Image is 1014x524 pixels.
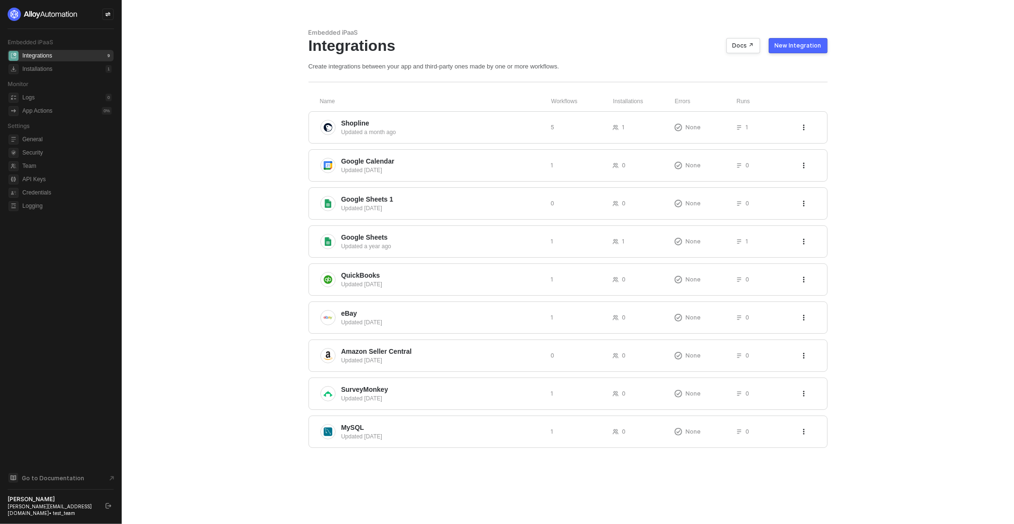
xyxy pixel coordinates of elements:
[551,237,554,245] span: 1
[733,42,754,49] div: Docs ↗
[746,427,750,436] span: 0
[9,161,19,171] span: team
[341,118,369,128] span: Shopline
[686,123,701,131] span: None
[736,163,742,168] span: icon-list
[22,52,52,60] div: Integrations
[613,391,618,397] span: icon-users
[9,135,19,145] span: general
[9,175,19,184] span: api-key
[551,313,554,321] span: 1
[769,38,828,53] button: New Integration
[551,123,555,131] span: 5
[341,233,388,242] span: Google Sheets
[551,351,555,359] span: 0
[324,199,332,208] img: integration-icon
[22,65,52,73] div: Installations
[341,166,543,175] div: Updated [DATE]
[106,94,112,101] div: 0
[775,42,821,49] div: New Integration
[686,389,701,398] span: None
[551,389,554,398] span: 1
[801,239,807,244] span: icon-threedots
[8,8,114,21] a: logo
[8,472,114,484] a: Knowledge Base
[736,201,742,206] span: icon-list
[341,356,543,365] div: Updated [DATE]
[736,239,742,244] span: icon-list
[22,134,112,145] span: General
[736,277,742,282] span: icon-list
[8,503,97,516] div: [PERSON_NAME][EMAIL_ADDRESS][DOMAIN_NAME] • test_team
[551,275,554,283] span: 1
[22,147,112,158] span: Security
[309,29,828,37] div: Embedded iPaaS
[736,315,742,320] span: icon-list
[22,200,112,212] span: Logging
[9,106,19,116] span: icon-app-actions
[686,161,701,169] span: None
[551,427,554,436] span: 1
[9,93,19,103] span: icon-logs
[341,394,543,403] div: Updated [DATE]
[622,313,626,321] span: 0
[22,160,112,172] span: Team
[22,107,52,115] div: App Actions
[746,161,750,169] span: 0
[324,123,332,132] img: integration-icon
[613,353,618,359] span: icon-users
[675,352,682,359] span: icon-exclamation
[341,128,543,136] div: Updated a month ago
[551,199,555,207] span: 0
[341,242,543,251] div: Updated a year ago
[801,125,807,130] span: icon-threedots
[8,122,29,129] span: Settings
[686,427,701,436] span: None
[736,353,742,359] span: icon-list
[613,163,618,168] span: icon-users
[9,148,19,158] span: security
[551,161,554,169] span: 1
[622,199,626,207] span: 0
[9,473,18,483] span: documentation
[613,239,618,244] span: icon-users
[686,237,701,245] span: None
[324,389,332,398] img: integration-icon
[341,347,412,356] span: Amazon Seller Central
[675,390,682,398] span: icon-exclamation
[324,275,332,284] img: integration-icon
[613,97,675,106] div: Installations
[22,174,112,185] span: API Keys
[726,38,760,53] button: Docs ↗
[324,237,332,246] img: integration-icon
[686,351,701,359] span: None
[551,97,613,106] div: Workflows
[801,391,807,397] span: icon-threedots
[622,123,625,131] span: 1
[309,37,828,55] div: Integrations
[22,187,112,198] span: Credentials
[613,201,618,206] span: icon-users
[686,199,701,207] span: None
[341,156,395,166] span: Google Calendar
[341,271,380,280] span: QuickBooks
[622,237,625,245] span: 1
[746,199,750,207] span: 0
[613,125,618,130] span: icon-users
[736,125,742,130] span: icon-list
[737,97,802,106] div: Runs
[309,62,828,70] div: Create integrations between your app and third-party ones made by one or more workflows.
[341,280,543,289] div: Updated [DATE]
[324,427,332,436] img: integration-icon
[675,97,737,106] div: Errors
[746,313,750,321] span: 0
[622,427,626,436] span: 0
[324,351,332,360] img: integration-icon
[9,51,19,61] span: integrations
[8,39,53,46] span: Embedded iPaaS
[675,124,682,131] span: icon-exclamation
[746,275,750,283] span: 0
[341,423,364,432] span: MySQL
[801,353,807,359] span: icon-threedots
[686,275,701,283] span: None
